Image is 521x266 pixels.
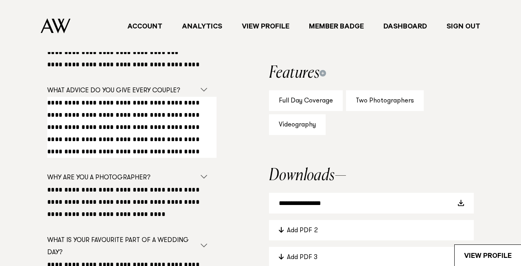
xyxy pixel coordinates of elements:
[41,18,70,33] img: Auckland Weddings Logo
[269,168,474,184] h2: Downloads
[47,85,197,97] div: What advice do you give every couple?
[279,226,464,236] a: Add PDF 2
[232,21,299,32] a: View Profile
[279,253,464,263] a: Add PDF 3
[118,21,172,32] a: Account
[287,226,464,236] div: Add PDF 2
[269,114,326,135] div: Videography
[374,21,437,32] a: Dashboard
[269,65,474,81] h2: Features
[287,253,464,263] div: Add PDF 3
[346,90,424,111] div: Two Photographers
[47,234,197,259] div: What is your favourite part of a wedding day?
[455,245,521,266] a: View Profile
[299,21,374,32] a: Member Badge
[269,90,343,111] div: Full Day Coverage
[172,21,232,32] a: Analytics
[47,172,197,184] div: Why are you a photographer?
[437,21,490,32] a: Sign Out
